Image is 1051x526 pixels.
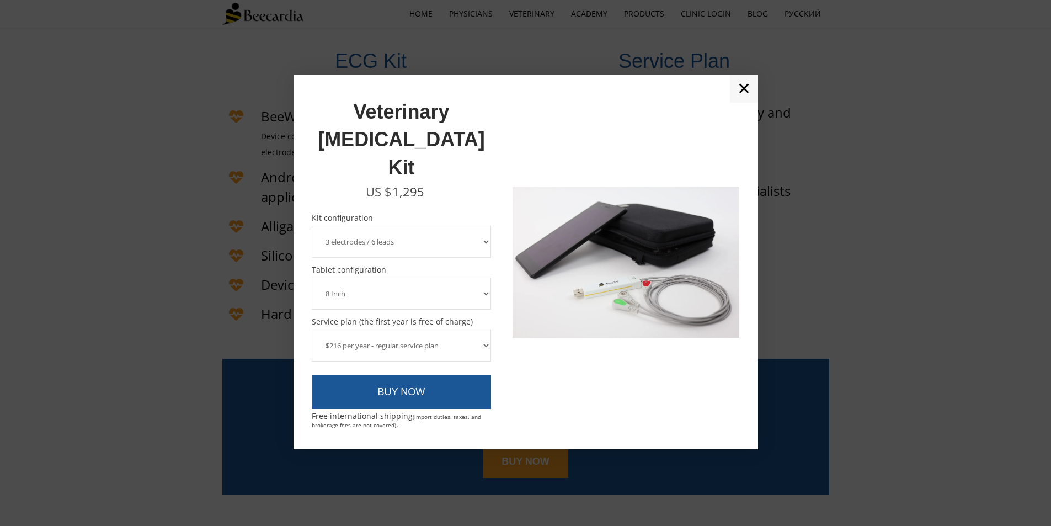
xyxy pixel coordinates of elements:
select: Kit configuration [312,226,492,258]
a: ✕ [730,75,758,103]
span: Tablet configuration [312,266,492,274]
span: 1,295 [392,183,424,200]
span: Kit configuration [312,214,492,222]
a: BUY NOW [312,375,492,410]
span: Veterinary [MEDICAL_DATA] Kit [318,100,485,179]
span: US $ [366,183,392,200]
span: Service plan (the first year is free of charge) [312,318,492,326]
select: Tablet configuration [312,278,492,310]
span: Free international shipping . [312,411,481,429]
select: Service plan (the first year is free of charge) [312,330,492,362]
span: (import duties, taxes, and brokerage fees are not covered) [312,413,481,429]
